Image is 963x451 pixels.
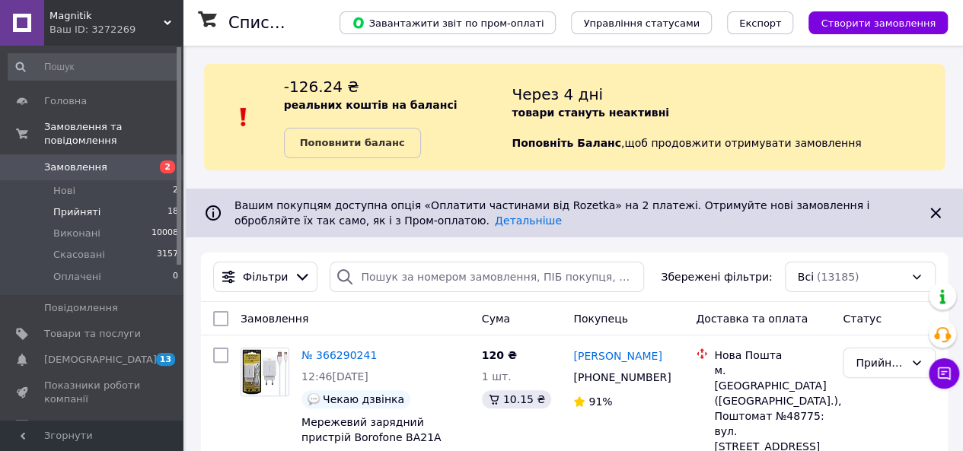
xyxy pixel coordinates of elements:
span: Замовлення [241,313,308,325]
span: Товари та послуги [44,327,141,341]
span: 12:46[DATE] [301,370,368,383]
b: реальних коштів на балансі [284,99,458,111]
b: Поповнити баланс [300,137,405,148]
span: Вашим покупцям доступна опція «Оплатити частинами від Rozetka» на 2 платежі. Отримуйте нові замов... [234,199,869,227]
img: :speech_balloon: [308,393,320,405]
span: 3157 [157,248,178,262]
a: Детальніше [495,214,562,227]
button: Управління статусами [571,11,712,34]
button: Експорт [727,11,794,34]
span: 0 [173,270,178,284]
span: Magnitik [49,9,164,23]
b: товари стануть неактивні [512,106,669,119]
span: 10008 [151,227,178,240]
h1: Список замовлень [228,14,383,32]
span: Покупець [573,313,627,325]
span: Створити замовлення [821,17,936,29]
span: 1 шт. [482,370,512,383]
span: [DEMOGRAPHIC_DATA] [44,353,157,367]
span: Доставка та оплата [696,313,808,325]
button: Завантажити звіт по пром-оплаті [340,11,556,34]
div: Ваш ID: 3272269 [49,23,183,37]
button: Створити замовлення [808,11,948,34]
span: Збережені фільтри: [661,269,772,284]
span: (13185) [817,271,859,283]
span: Замовлення [44,160,107,174]
span: Прийняті [53,205,100,219]
div: Нова Пошта [714,348,831,363]
span: Виконані [53,227,100,240]
span: [PHONE_NUMBER] [573,371,671,383]
span: Чекаю дзвінка [323,393,404,405]
span: Всі [798,269,814,284]
button: Чат з покупцем [929,358,959,389]
a: № 366290241 [301,349,377,361]
span: Замовлення та повідомлення [44,120,183,148]
span: 2 [160,160,175,173]
span: Оплачені [53,270,101,284]
input: Пошук [8,53,180,81]
span: 2 [173,184,178,198]
span: Відгуки [44,419,84,433]
span: Головна [44,94,87,108]
div: Прийнято [856,354,904,371]
a: Поповнити баланс [284,128,421,158]
b: Поповніть Баланс [512,137,621,149]
span: Повідомлення [44,301,118,315]
a: Створити замовлення [793,16,948,28]
a: Фото товару [241,348,289,396]
img: :exclamation: [232,106,255,129]
img: Фото товару [241,348,289,395]
span: Скасовані [53,248,105,262]
span: Cума [482,313,510,325]
span: Завантажити звіт по пром-оплаті [352,16,544,30]
span: Експорт [739,17,782,29]
a: [PERSON_NAME] [573,348,662,364]
div: , щоб продовжити отримувати замовлення [512,76,945,158]
span: Статус [843,313,882,325]
span: Показники роботи компанії [44,379,141,406]
span: Нові [53,184,75,198]
span: Управління статусами [583,17,700,29]
span: 91% [588,395,612,408]
div: 10.15 ₴ [482,390,551,408]
span: -126.24 ₴ [284,78,359,96]
span: 13 [156,353,175,366]
span: Через 4 дні [512,85,603,103]
span: Фільтри [243,269,288,284]
input: Пошук за номером замовлення, ПІБ покупця, номером телефону, Email, номером накладної [330,262,644,292]
span: 18 [167,205,178,219]
span: 120 ₴ [482,349,517,361]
